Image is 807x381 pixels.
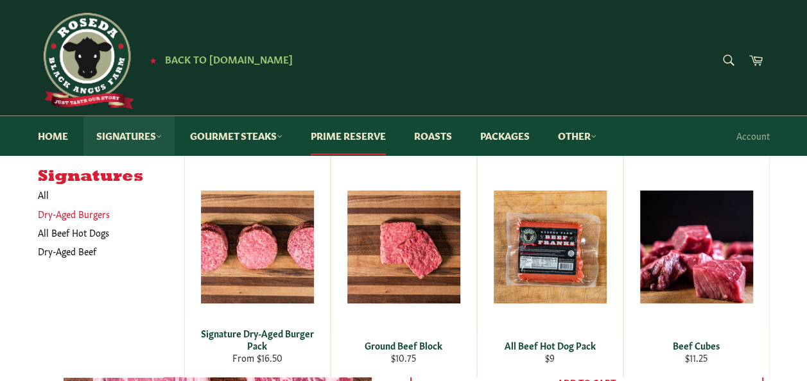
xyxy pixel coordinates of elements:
[623,155,770,377] a: Beef Cubes Beef Cubes $11.25
[31,242,171,260] a: Dry-Aged Beef
[150,55,157,65] span: ★
[25,116,81,155] a: Home
[31,223,171,242] a: All Beef Hot Dogs
[38,168,184,186] h5: Signatures
[730,117,776,155] a: Account
[184,155,331,377] a: Signature Dry-Aged Burger Pack Signature Dry-Aged Burger Pack From $16.50
[193,351,322,364] div: From $16.50
[401,116,465,155] a: Roasts
[83,116,175,155] a: Signatures
[477,155,623,377] a: All Beef Hot Dog Pack All Beef Hot Dog Pack $9
[165,52,293,65] span: Back to [DOMAIN_NAME]
[467,116,542,155] a: Packages
[193,327,322,352] div: Signature Dry-Aged Burger Pack
[347,190,460,303] img: Ground Beef Block
[31,185,184,204] a: All
[485,351,614,364] div: $9
[485,339,614,351] div: All Beef Hot Dog Pack
[143,55,293,65] a: ★ Back to [DOMAIN_NAME]
[339,351,468,364] div: $10.75
[38,13,134,109] img: Roseda Beef
[177,116,295,155] a: Gourmet Steaks
[632,339,761,351] div: Beef Cubes
[545,116,609,155] a: Other
[331,155,477,377] a: Ground Beef Block Ground Beef Block $10.75
[640,190,753,303] img: Beef Cubes
[494,190,607,303] img: All Beef Hot Dog Pack
[31,205,171,223] a: Dry-Aged Burgers
[339,339,468,351] div: Ground Beef Block
[298,116,399,155] a: Prime Reserve
[201,190,314,303] img: Signature Dry-Aged Burger Pack
[632,351,761,364] div: $11.25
